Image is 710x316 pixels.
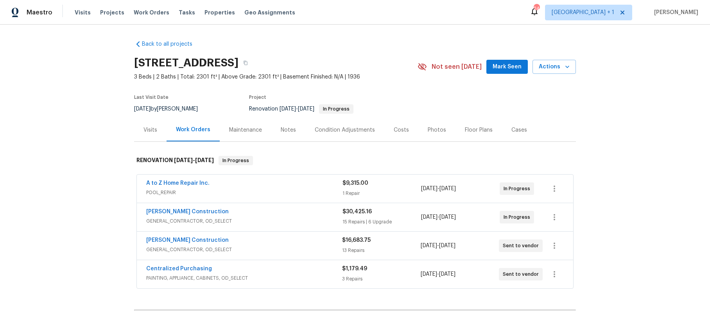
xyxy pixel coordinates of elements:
[342,180,368,186] span: $9,315.00
[421,186,437,191] span: [DATE]
[439,186,456,191] span: [DATE]
[146,209,229,214] a: [PERSON_NAME] Construction
[532,60,576,74] button: Actions
[143,126,157,134] div: Visits
[320,107,353,111] span: In Progress
[27,9,52,16] span: Maestro
[511,126,527,134] div: Cases
[439,271,455,277] span: [DATE]
[342,275,420,283] div: 3 Repairs
[298,106,314,112] span: [DATE]
[134,73,418,81] span: 3 Beds | 2 Baths | Total: 2301 ft² | Above Grade: 2301 ft² | Basement Finished: N/A | 1936
[421,242,455,250] span: -
[146,189,342,196] span: POOL_REPAIR
[439,214,456,220] span: [DATE]
[342,266,367,271] span: $1,179.49
[539,62,570,72] span: Actions
[249,106,353,112] span: Renovation
[315,126,375,134] div: Condition Adjustments
[486,60,528,74] button: Mark Seen
[432,63,482,71] span: Not seen [DATE]
[134,40,209,48] a: Back to all projects
[280,106,314,112] span: -
[421,271,437,277] span: [DATE]
[504,185,533,193] span: In Progress
[134,95,169,100] span: Last Visit Date
[146,274,342,282] span: PAINTING, APPLIANCE, CABINETS, OD_SELECT
[134,104,207,114] div: by [PERSON_NAME]
[421,213,456,221] span: -
[503,242,542,250] span: Sent to vendor
[75,9,91,16] span: Visits
[146,266,212,271] a: Centralized Purchasing
[504,213,533,221] span: In Progress
[136,156,214,165] h6: RENOVATION
[176,126,210,134] div: Work Orders
[428,126,446,134] div: Photos
[174,157,193,163] span: [DATE]
[134,59,238,67] h2: [STREET_ADDRESS]
[229,126,262,134] div: Maintenance
[342,218,421,226] div: 15 Repairs | 6 Upgrade
[146,217,342,225] span: GENERAL_CONTRACTOR, OD_SELECT
[134,9,169,16] span: Work Orders
[342,209,372,214] span: $30,425.16
[421,243,437,248] span: [DATE]
[421,270,455,278] span: -
[281,126,296,134] div: Notes
[394,126,409,134] div: Costs
[146,237,229,243] a: [PERSON_NAME] Construction
[249,95,266,100] span: Project
[421,214,437,220] span: [DATE]
[280,106,296,112] span: [DATE]
[342,246,420,254] div: 13 Repairs
[219,157,252,164] span: In Progress
[146,246,342,254] span: GENERAL_CONTRACTOR, OD_SELECT
[134,148,576,173] div: RENOVATION [DATE]-[DATE]In Progress
[493,62,522,72] span: Mark Seen
[465,126,493,134] div: Floor Plans
[238,56,253,70] button: Copy Address
[134,106,151,112] span: [DATE]
[204,9,235,16] span: Properties
[421,185,456,193] span: -
[244,9,295,16] span: Geo Assignments
[179,10,195,15] span: Tasks
[146,180,210,186] a: A to Z Home Repair Inc.
[651,9,698,16] span: [PERSON_NAME]
[195,157,214,163] span: [DATE]
[534,5,539,12] div: 24
[174,157,214,163] span: -
[342,237,371,243] span: $16,683.75
[503,270,542,278] span: Sent to vendor
[342,189,421,197] div: 1 Repair
[439,243,455,248] span: [DATE]
[552,9,614,16] span: [GEOGRAPHIC_DATA] + 1
[100,9,124,16] span: Projects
